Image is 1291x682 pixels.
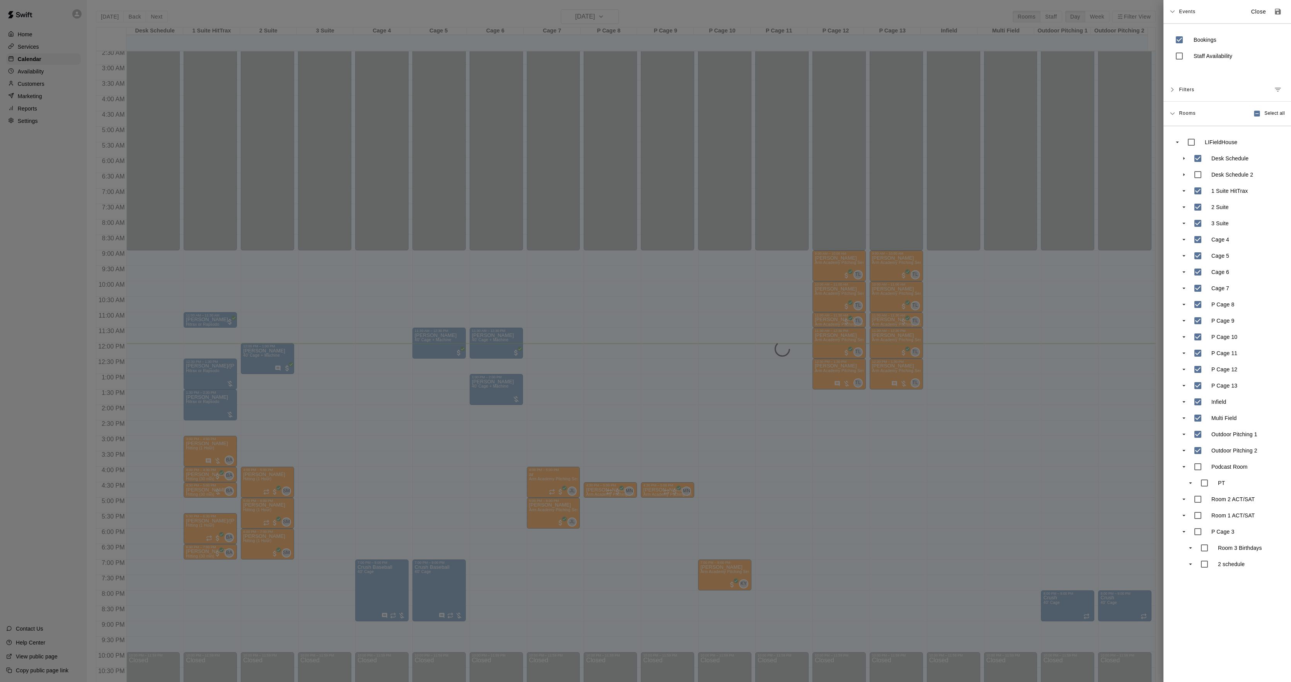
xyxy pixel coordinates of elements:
p: 1 Suite HitTrax [1211,187,1248,195]
p: Cage 4 [1211,236,1229,243]
div: FiltersManage filters [1163,78,1291,102]
p: P Cage 9 [1211,317,1234,325]
p: Staff Availability [1194,52,1232,60]
p: Desk Schedule [1211,155,1248,162]
span: Filters [1179,83,1194,97]
p: Bookings [1194,36,1216,44]
p: Infield [1211,398,1226,406]
p: 3 Suite [1211,219,1229,227]
p: Podcast Room [1211,463,1248,471]
p: LIFieldHouse [1205,138,1237,146]
span: Select all [1264,110,1285,117]
p: Outdoor Pitching 2 [1211,447,1257,454]
p: Room 2 ACT/SAT [1211,495,1255,503]
p: Room 3 Birthdays [1218,544,1262,552]
p: PT [1218,479,1225,487]
p: P Cage 3 [1211,528,1234,536]
p: Cage 7 [1211,284,1229,292]
button: Save as default view [1271,5,1285,19]
p: Close [1251,8,1266,16]
span: Events [1179,5,1196,19]
div: RoomsSelect all [1163,102,1291,126]
ul: swift facility view [1171,134,1283,572]
p: P Cage 11 [1211,349,1237,357]
p: 2 schedule [1218,560,1245,568]
p: Desk Schedule 2 [1211,171,1253,179]
span: Rooms [1179,110,1196,116]
p: Outdoor Pitching 1 [1211,430,1257,438]
p: P Cage 12 [1211,366,1237,373]
p: Cage 6 [1211,268,1229,276]
p: Multi Field [1211,414,1236,422]
p: Room 1 ACT/SAT [1211,512,1255,519]
p: Cage 5 [1211,252,1229,260]
button: Manage filters [1271,83,1285,97]
p: 2 Suite [1211,203,1229,211]
p: P Cage 8 [1211,301,1234,308]
p: P Cage 10 [1211,333,1237,341]
button: Close sidebar [1246,5,1271,18]
p: P Cage 13 [1211,382,1237,389]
